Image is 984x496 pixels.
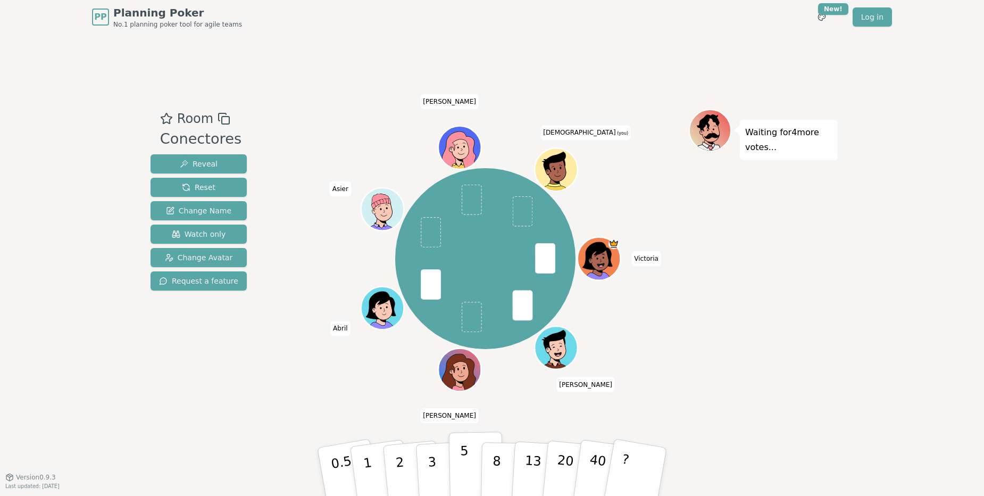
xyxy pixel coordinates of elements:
[812,7,831,27] button: New!
[540,125,631,140] span: Click to change your name
[330,181,351,196] span: Click to change your name
[5,473,56,482] button: Version0.9.3
[420,408,479,423] span: Click to change your name
[92,5,242,29] a: PPPlanning PokerNo.1 planning poker tool for agile teams
[160,128,241,150] div: Conectores
[151,201,247,220] button: Change Name
[631,251,661,266] span: Click to change your name
[853,7,892,27] a: Log in
[151,225,247,244] button: Watch only
[745,125,832,155] p: Waiting for 4 more votes...
[166,205,231,216] span: Change Name
[151,154,247,173] button: Reveal
[818,3,848,15] div: New!
[180,159,218,169] span: Reveal
[151,271,247,291] button: Request a feature
[113,5,242,20] span: Planning Poker
[113,20,242,29] span: No.1 planning poker tool for agile teams
[151,248,247,267] button: Change Avatar
[177,109,213,128] span: Room
[420,94,479,109] span: Click to change your name
[151,178,247,197] button: Reset
[172,229,226,239] span: Watch only
[182,182,215,193] span: Reset
[165,252,233,263] span: Change Avatar
[330,321,350,336] span: Click to change your name
[160,109,173,128] button: Add as favourite
[616,131,629,136] span: (you)
[5,483,60,489] span: Last updated: [DATE]
[159,276,238,286] span: Request a feature
[16,473,56,482] span: Version 0.9.3
[556,377,615,392] span: Click to change your name
[608,238,619,249] span: Victoria is the host
[536,150,577,190] button: Click to change your avatar
[94,11,106,23] span: PP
